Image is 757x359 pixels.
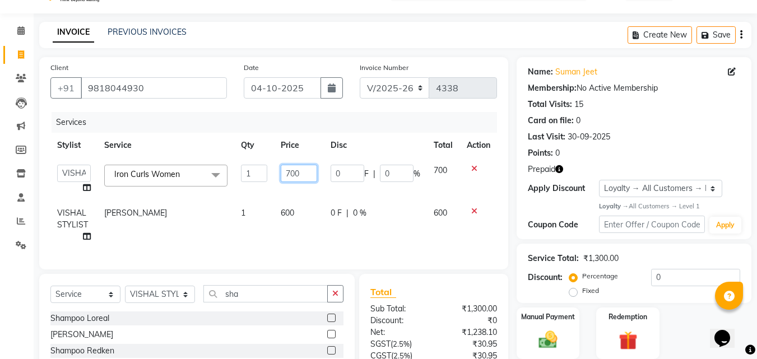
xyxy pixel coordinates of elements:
a: INVOICE [53,22,94,43]
button: Create New [628,26,692,44]
a: x [180,169,185,179]
iframe: chat widget [710,314,746,348]
input: Search by Name/Mobile/Email/Code [81,77,227,99]
div: Points: [528,147,553,159]
div: 15 [574,99,583,110]
label: Fixed [582,286,599,296]
div: ₹30.95 [434,338,505,350]
span: Prepaid [528,164,555,175]
div: Sub Total: [362,303,434,315]
th: Action [460,133,497,158]
label: Redemption [609,312,647,322]
div: Total Visits: [528,99,572,110]
span: [PERSON_NAME] [104,208,167,218]
div: Services [52,112,505,133]
label: Manual Payment [521,312,575,322]
span: 2.5% [393,339,410,348]
span: 0 F [331,207,342,219]
th: Total [427,133,461,158]
div: ₹1,300.00 [434,303,505,315]
div: ₹1,300.00 [583,253,619,264]
div: Card on file: [528,115,574,127]
span: Iron Curls Women [114,169,180,179]
th: Stylist [50,133,97,158]
div: Discount: [528,272,563,283]
div: Net: [362,327,434,338]
span: 0 % [353,207,366,219]
span: F [364,168,369,180]
div: 0 [576,115,580,127]
span: | [346,207,349,219]
span: SGST [370,339,391,349]
button: Apply [709,217,741,234]
span: VISHAL STYLIST [57,208,88,230]
div: No Active Membership [528,82,740,94]
span: Total [370,286,396,298]
div: ₹0 [434,315,505,327]
div: Coupon Code [528,219,598,231]
label: Date [244,63,259,73]
button: Save [696,26,736,44]
div: Shampoo Redken [50,345,114,357]
div: 30-09-2025 [568,131,610,143]
div: Membership: [528,82,577,94]
span: 600 [434,208,447,218]
div: Shampoo Loreal [50,313,109,324]
th: Disc [324,133,427,158]
th: Service [97,133,234,158]
div: [PERSON_NAME] [50,329,113,341]
span: % [414,168,420,180]
input: Search or Scan [203,285,328,302]
span: 1 [241,208,245,218]
img: _cash.svg [533,329,563,350]
span: | [373,168,375,180]
div: Last Visit: [528,131,565,143]
div: All Customers → Level 1 [599,202,740,211]
label: Invoice Number [360,63,408,73]
input: Enter Offer / Coupon Code [599,216,705,233]
div: 0 [555,147,560,159]
div: ( ) [362,338,434,350]
label: Percentage [582,271,618,281]
span: 600 [281,208,294,218]
strong: Loyalty → [599,202,629,210]
button: +91 [50,77,82,99]
label: Client [50,63,68,73]
img: _gift.svg [613,329,643,352]
th: Price [274,133,324,158]
div: Service Total: [528,253,579,264]
span: 700 [434,165,447,175]
th: Qty [234,133,273,158]
div: ₹1,238.10 [434,327,505,338]
a: Suman Jeet [555,66,597,78]
div: Apply Discount [528,183,598,194]
div: Discount: [362,315,434,327]
div: Name: [528,66,553,78]
a: PREVIOUS INVOICES [108,27,187,37]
